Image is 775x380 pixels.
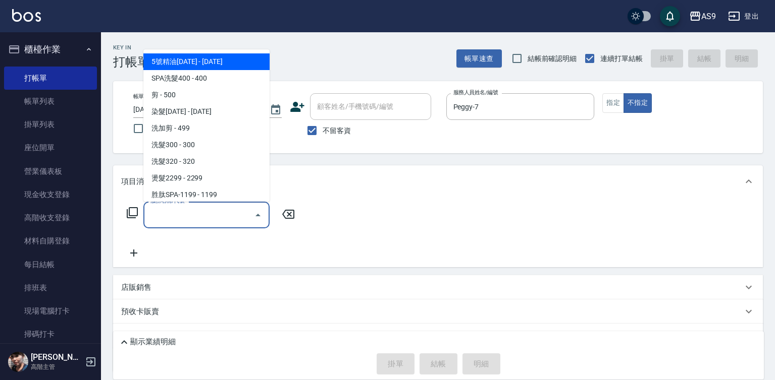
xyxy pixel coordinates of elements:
[4,229,97,252] a: 材料自購登錄
[130,337,176,347] p: 顯示業績明細
[143,153,270,170] span: 洗髮320 - 320
[121,282,151,293] p: 店販銷售
[143,170,270,186] span: 燙髮2299 - 2299
[724,7,763,26] button: 登出
[323,125,351,136] span: 不留客資
[264,98,288,122] button: Choose date, selected date is 2025-09-25
[624,93,652,113] button: 不指定
[701,10,716,23] div: AS9
[250,207,266,223] button: Close
[456,49,502,68] button: 帳單速查
[133,101,260,118] input: YYYY/MM/DD hh:mm
[4,67,97,90] a: 打帳單
[113,299,763,324] div: 預收卡販賣
[4,136,97,159] a: 座位開單
[143,186,270,203] span: 胜肽SPA-1199 - 1199
[4,113,97,136] a: 掛單列表
[143,53,270,70] span: 5號精油[DATE] - [DATE]
[113,275,763,299] div: 店販銷售
[4,90,97,113] a: 帳單列表
[8,352,28,372] img: Person
[600,53,643,64] span: 連續打單結帳
[4,299,97,323] a: 現場電腦打卡
[4,160,97,183] a: 營業儀表板
[113,324,763,348] div: 其他付款方式
[31,352,82,362] h5: [PERSON_NAME]
[121,306,159,317] p: 預收卡販賣
[113,44,149,51] h2: Key In
[602,93,624,113] button: 指定
[121,330,172,341] p: 其他付款方式
[31,362,82,371] p: 高階主管
[143,137,270,153] span: 洗髮300 - 300
[660,6,680,26] button: save
[4,183,97,206] a: 現金收支登錄
[4,323,97,346] a: 掃碼打卡
[685,6,720,27] button: AS9
[528,53,577,64] span: 結帳前確認明細
[453,89,498,96] label: 服務人員姓名/編號
[143,87,270,103] span: 剪 - 500
[12,9,41,22] img: Logo
[113,165,763,198] div: 項目消費
[4,276,97,299] a: 排班表
[143,103,270,120] span: 染髮[DATE] - [DATE]
[143,120,270,137] span: 洗加剪 - 499
[143,70,270,87] span: SPA洗髮400 - 400
[4,253,97,276] a: 每日結帳
[133,93,154,100] label: 帳單日期
[4,36,97,62] button: 櫃檯作業
[4,206,97,229] a: 高階收支登錄
[121,176,151,187] p: 項目消費
[113,55,149,69] h3: 打帳單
